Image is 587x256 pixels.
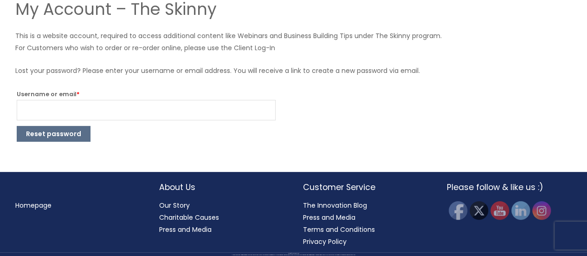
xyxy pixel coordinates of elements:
h2: About Us [159,181,284,193]
a: Terms and Conditions [303,225,375,234]
h2: Please follow & like us :) [447,181,572,193]
button: Reset password [17,126,90,142]
h2: Customer Service [303,181,428,193]
nav: Menu [15,199,141,211]
a: Press and Media [303,213,355,222]
div: Copyright © 2025 [16,253,571,254]
label: Username or email [17,88,276,100]
div: All material on this Website, including design, text, images, logos and sounds, are owned by Cosm... [16,255,571,256]
a: Charitable Causes [159,213,219,222]
nav: About Us [159,199,284,236]
img: Twitter [470,201,488,220]
a: Homepage [15,201,52,210]
a: Press and Media [159,225,212,234]
p: Lost your password? Please enter your username or email address. You will receive a link to creat... [15,65,572,77]
a: Our Story [159,201,190,210]
nav: Customer Service [303,199,428,248]
a: The Innovation Blog [303,201,367,210]
p: This is a website account, required to access additional content like Webinars and Business Build... [15,30,572,54]
a: Privacy Policy [303,237,347,246]
img: Facebook [449,201,467,220]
